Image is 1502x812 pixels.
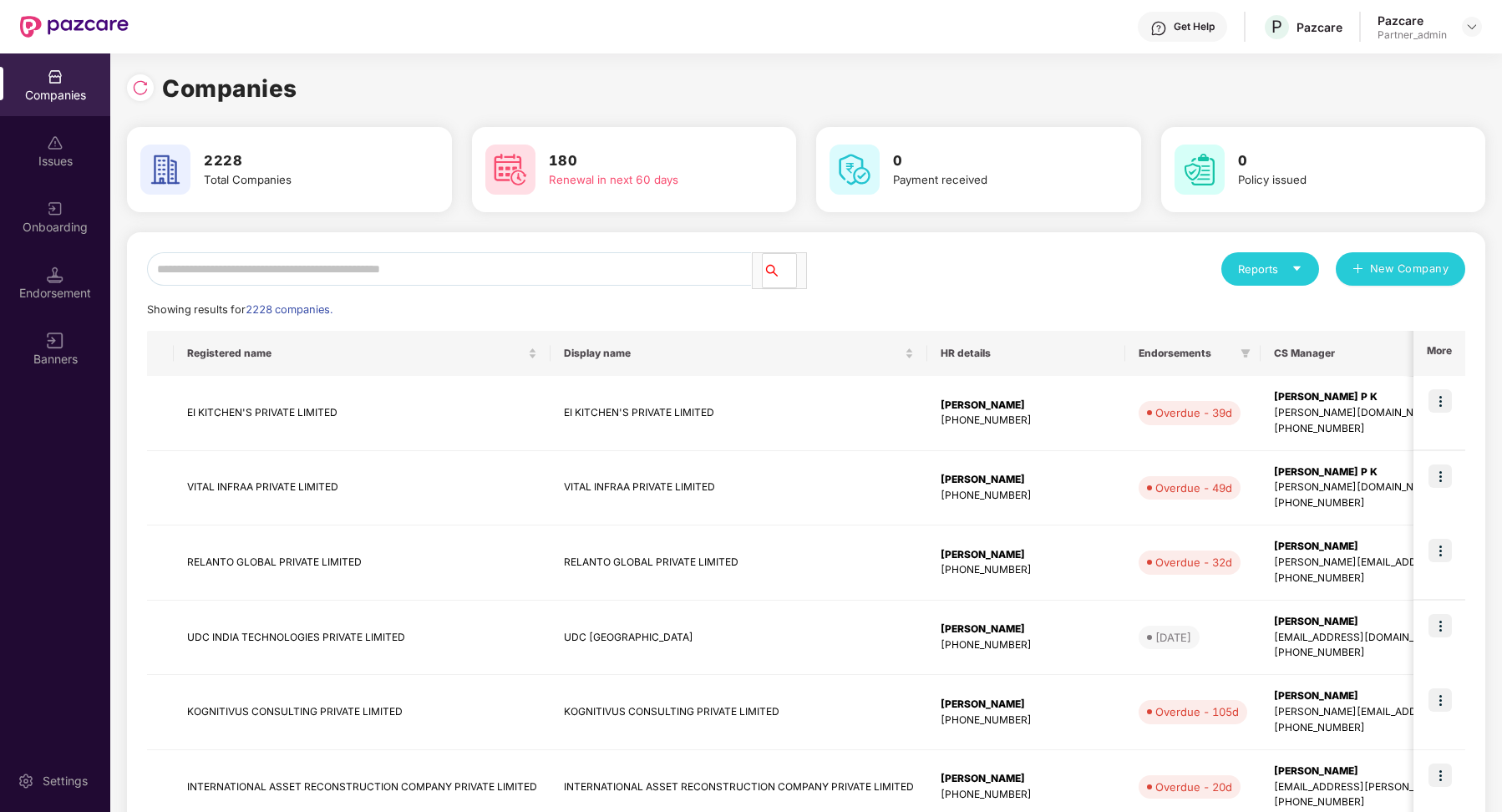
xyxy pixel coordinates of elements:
div: Overdue - 39d [1155,404,1232,421]
div: Partner_admin [1378,28,1447,42]
span: 2228 companies. [246,303,332,316]
img: icon [1428,539,1452,562]
div: [PERSON_NAME] [941,547,1112,563]
button: search [762,253,797,288]
img: svg+xml;base64,PHN2ZyB3aWR0aD0iMjAiIGhlaWdodD0iMjAiIHZpZXdCb3g9IjAgMCAyMCAyMCIgZmlsbD0ibm9uZSIgeG... [47,200,63,217]
div: [PERSON_NAME] [941,472,1112,488]
div: [PERSON_NAME] [941,771,1112,787]
img: icon [1428,614,1452,637]
td: KOGNITIVUS CONSULTING PRIVATE LIMITED [551,675,927,750]
div: [PERSON_NAME] [941,697,1112,713]
td: EI KITCHEN'S PRIVATE LIMITED [174,376,551,451]
div: [PERSON_NAME] [941,622,1112,637]
td: VITAL INFRAA PRIVATE LIMITED [174,451,551,526]
img: svg+xml;base64,PHN2ZyB3aWR0aD0iMTQuNSIgaGVpZ2h0PSIxNC41IiB2aWV3Qm94PSIwIDAgMTYgMTYiIGZpbGw9Im5vbm... [47,266,63,283]
span: search [763,264,796,277]
img: svg+xml;base64,PHN2ZyBpZD0iSGVscC0zMngzMiIgeG1sbnM9Imh0dHA6Ly93d3cudzMub3JnLzIwMDAvc3ZnIiB3aWR0aD... [1150,20,1167,37]
img: svg+xml;base64,PHN2ZyBpZD0iUmVsb2FkLTMyeDMyIiB4bWxucz0iaHR0cDovL3d3dy53My5vcmcvMjAwMC9zdmciIHdpZH... [132,79,149,96]
td: EI KITCHEN'S PRIVATE LIMITED [551,376,927,451]
h3: 180 [549,150,743,172]
div: Overdue - 32d [1155,554,1232,571]
span: filter [1241,348,1251,358]
img: icon [1428,764,1452,787]
td: RELANTO GLOBAL PRIVATE LIMITED [551,525,927,601]
div: [PHONE_NUMBER] [941,488,1112,504]
span: Endorsements [1139,347,1234,360]
span: Display name [564,347,901,360]
span: P [1271,17,1282,37]
img: svg+xml;base64,PHN2ZyB3aWR0aD0iMTYiIGhlaWdodD0iMTYiIHZpZXdCb3g9IjAgMCAxNiAxNiIgZmlsbD0ibm9uZSIgeG... [47,332,63,349]
th: Display name [551,331,927,376]
div: Settings [38,773,93,789]
img: svg+xml;base64,PHN2ZyB4bWxucz0iaHR0cDovL3d3dy53My5vcmcvMjAwMC9zdmciIHdpZHRoPSI2MCIgaGVpZ2h0PSI2MC... [1175,145,1225,195]
div: Pazcare [1378,13,1447,28]
div: Renewal in next 60 days [549,171,743,189]
h3: 0 [1238,150,1432,172]
td: KOGNITIVUS CONSULTING PRIVATE LIMITED [174,675,551,750]
img: svg+xml;base64,PHN2ZyBpZD0iQ29tcGFuaWVzIiB4bWxucz0iaHR0cDovL3d3dy53My5vcmcvMjAwMC9zdmciIHdpZHRoPS... [47,69,63,85]
div: [PERSON_NAME] [941,398,1112,414]
div: Overdue - 20d [1155,779,1232,795]
th: Registered name [174,331,551,376]
td: UDC INDIA TECHNOLOGIES PRIVATE LIMITED [174,601,551,676]
img: icon [1428,688,1452,712]
img: svg+xml;base64,PHN2ZyB4bWxucz0iaHR0cDovL3d3dy53My5vcmcvMjAwMC9zdmciIHdpZHRoPSI2MCIgaGVpZ2h0PSI2MC... [830,145,880,195]
div: [PHONE_NUMBER] [941,413,1112,429]
th: More [1413,331,1465,376]
td: VITAL INFRAA PRIVATE LIMITED [551,451,927,526]
img: svg+xml;base64,PHN2ZyB4bWxucz0iaHR0cDovL3d3dy53My5vcmcvMjAwMC9zdmciIHdpZHRoPSI2MCIgaGVpZ2h0PSI2MC... [485,145,535,195]
div: [DATE] [1155,629,1191,646]
button: plusNew Company [1336,252,1465,286]
span: Registered name [187,347,525,360]
div: Overdue - 105d [1155,703,1239,720]
th: HR details [927,331,1125,376]
img: svg+xml;base64,PHN2ZyB4bWxucz0iaHR0cDovL3d3dy53My5vcmcvMjAwMC9zdmciIHdpZHRoPSI2MCIgaGVpZ2h0PSI2MC... [140,145,190,195]
div: Overdue - 49d [1155,480,1232,496]
span: caret-down [1291,263,1302,274]
td: RELANTO GLOBAL PRIVATE LIMITED [174,525,551,601]
td: UDC [GEOGRAPHIC_DATA] [551,601,927,676]
div: Reports [1238,261,1302,277]
h1: Companies [162,70,297,107]
img: svg+xml;base64,PHN2ZyBpZD0iU2V0dGluZy0yMHgyMCIgeG1sbnM9Imh0dHA6Ly93d3cudzMub3JnLzIwMDAvc3ZnIiB3aW... [18,773,34,789]
div: [PHONE_NUMBER] [941,713,1112,728]
img: icon [1428,464,1452,488]
h3: 0 [893,150,1087,172]
img: icon [1428,389,1452,413]
div: Pazcare [1296,19,1342,35]
div: Policy issued [1238,171,1432,189]
span: New Company [1370,261,1449,277]
span: filter [1237,343,1254,363]
div: [PHONE_NUMBER] [941,787,1112,803]
div: Get Help [1174,20,1215,33]
div: [PHONE_NUMBER] [941,562,1112,578]
img: svg+xml;base64,PHN2ZyBpZD0iRHJvcGRvd24tMzJ4MzIiIHhtbG5zPSJodHRwOi8vd3d3LnczLm9yZy8yMDAwL3N2ZyIgd2... [1465,20,1479,33]
h3: 2228 [204,150,398,172]
div: Payment received [893,171,1087,189]
span: plus [1352,263,1363,277]
img: svg+xml;base64,PHN2ZyBpZD0iSXNzdWVzX2Rpc2FibGVkIiB4bWxucz0iaHR0cDovL3d3dy53My5vcmcvMjAwMC9zdmciIH... [47,134,63,151]
img: New Pazcare Logo [20,16,129,38]
span: Showing results for [147,303,332,316]
div: Total Companies [204,171,398,189]
div: [PHONE_NUMBER] [941,637,1112,653]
